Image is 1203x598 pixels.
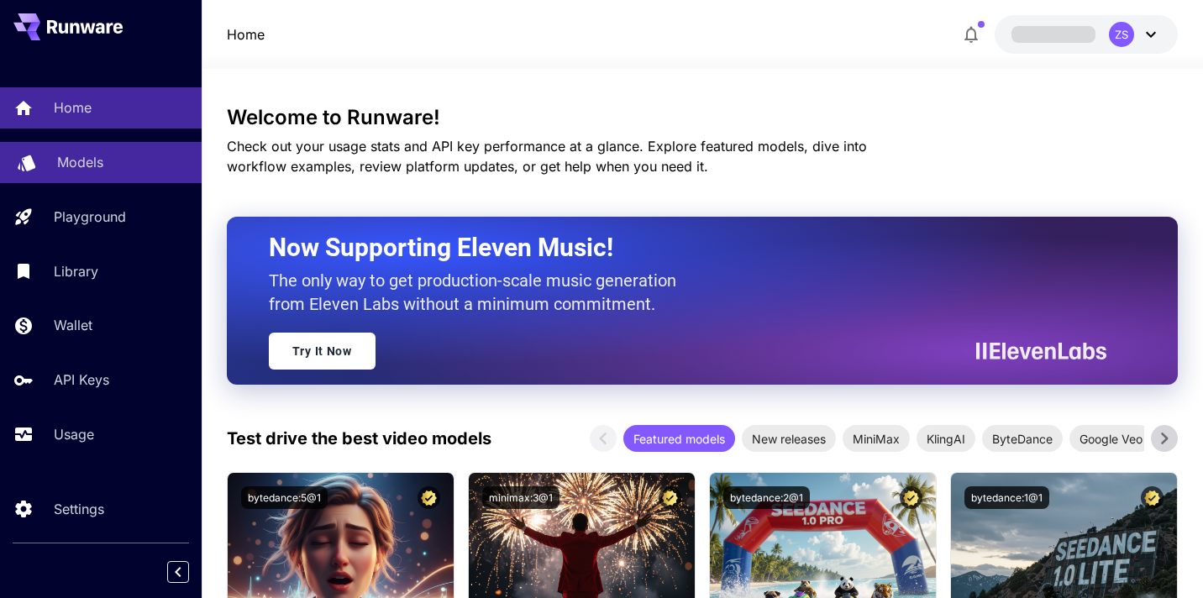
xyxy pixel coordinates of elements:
[269,232,1094,264] h2: Now Supporting Eleven Music!
[54,499,104,519] p: Settings
[1141,486,1164,509] button: Certified Model – Vetted for best performance and includes a commercial license.
[1069,430,1153,448] span: Google Veo
[917,425,975,452] div: KlingAI
[843,430,910,448] span: MiniMax
[54,261,98,281] p: Library
[54,97,92,118] p: Home
[418,486,440,509] button: Certified Model – Vetted for best performance and includes a commercial license.
[180,557,202,587] div: Collapse sidebar
[241,486,328,509] button: bytedance:5@1
[54,315,92,335] p: Wallet
[843,425,910,452] div: MiniMax
[269,333,376,370] a: Try It Now
[167,561,189,583] button: Collapse sidebar
[1069,425,1153,452] div: Google Veo
[227,138,867,175] span: Check out your usage stats and API key performance at a glance. Explore featured models, dive int...
[723,486,810,509] button: bytedance:2@1
[269,269,689,316] p: The only way to get production-scale music generation from Eleven Labs without a minimum commitment.
[982,425,1063,452] div: ByteDance
[900,486,922,509] button: Certified Model – Vetted for best performance and includes a commercial license.
[1109,22,1134,47] div: ZS
[227,106,1178,129] h3: Welcome to Runware!
[742,430,836,448] span: New releases
[623,430,735,448] span: Featured models
[482,486,559,509] button: minimax:3@1
[54,424,94,444] p: Usage
[54,207,126,227] p: Playground
[227,426,491,451] p: Test drive the best video models
[982,430,1063,448] span: ByteDance
[917,430,975,448] span: KlingAI
[57,152,103,172] p: Models
[227,24,265,45] nav: breadcrumb
[742,425,836,452] div: New releases
[227,24,265,45] a: Home
[659,486,681,509] button: Certified Model – Vetted for best performance and includes a commercial license.
[623,425,735,452] div: Featured models
[54,370,109,390] p: API Keys
[964,486,1049,509] button: bytedance:1@1
[995,15,1178,54] button: ZS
